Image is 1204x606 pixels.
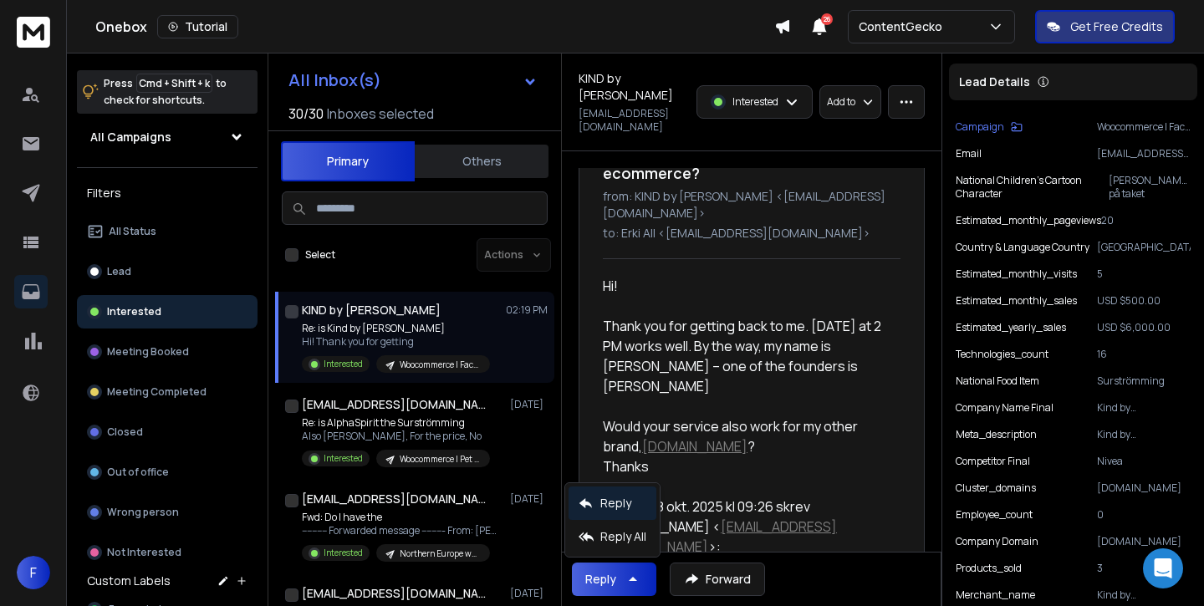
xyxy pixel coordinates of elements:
[281,141,415,181] button: Primary
[302,585,486,602] h1: [EMAIL_ADDRESS][DOMAIN_NAME]
[1109,174,1191,201] p: [PERSON_NAME] på taket
[327,104,434,124] h3: Inboxes selected
[956,562,1022,575] p: products_sold
[956,535,1038,548] p: company domain
[642,437,747,456] a: [DOMAIN_NAME]
[17,556,50,589] button: F
[305,248,335,262] label: Select
[107,466,169,479] p: Out of office
[1097,348,1191,361] p: 16
[302,396,486,413] h1: [EMAIL_ADDRESS][DOMAIN_NAME]
[956,120,1004,134] p: Campaign
[1097,562,1191,575] p: 3
[77,536,258,569] button: Not Interested
[603,276,887,296] p: Hi!
[600,495,631,512] p: Reply
[1097,267,1191,281] p: 5
[288,104,324,124] span: 30 / 30
[956,267,1077,281] p: estimated_monthly_visits
[302,302,441,318] h1: KIND by [PERSON_NAME]
[603,416,887,456] p: Would your service also work for my other brand, ?
[956,508,1033,522] p: employee_count
[1101,214,1191,227] p: 20
[585,571,616,588] div: Reply
[302,430,490,443] p: Also [PERSON_NAME], For the price, No
[1097,401,1191,415] p: Kind by [PERSON_NAME]
[1097,428,1191,441] p: Kind by [PERSON_NAME] är min hyllning till alla föräldrar som vill det bästa för barnen. Kind är ...
[603,497,887,557] div: Den ons 8 okt. 2025 kl 09:26 skrev [PERSON_NAME] < >:
[956,401,1053,415] p: Company Name Final
[821,13,833,25] span: 26
[579,107,686,134] p: [EMAIL_ADDRESS][DOMAIN_NAME]
[77,496,258,529] button: Wrong person
[572,563,656,596] button: Reply
[956,214,1101,227] p: estimated_monthly_pageviews
[956,481,1036,495] p: cluster_domains
[107,305,161,318] p: Interested
[77,295,258,328] button: Interested
[956,374,1039,388] p: National food item
[415,143,548,180] button: Others
[1035,10,1175,43] button: Get Free Credits
[87,573,171,589] h3: Custom Labels
[107,385,207,399] p: Meeting Completed
[302,511,503,524] p: Fwd: Do I have the
[600,528,646,545] p: Reply All
[1097,321,1191,334] p: USD $6,000.00
[670,563,765,596] button: Forward
[956,588,1035,602] p: merchant_name
[506,303,548,317] p: 02:19 PM
[77,335,258,369] button: Meeting Booked
[510,587,548,600] p: [DATE]
[77,375,258,409] button: Meeting Completed
[1097,374,1191,388] p: Surströmming
[603,316,887,396] p: Thank you for getting back to me. [DATE] at 2 PM works well. By the way, my name is [PERSON_NAME]...
[1097,481,1191,495] p: [DOMAIN_NAME]
[1097,147,1191,160] p: [EMAIL_ADDRESS][DOMAIN_NAME]
[859,18,949,35] p: ContentGecko
[77,215,258,248] button: All Status
[400,453,480,466] p: Woocommerce | Pet Food & Supplies | [GEOGRAPHIC_DATA] | Eerik's unhinged, shorter | [DATE]
[324,547,363,559] p: Interested
[302,416,490,430] p: Re: is AlphaSpirit the Surströmming
[107,265,131,278] p: Lead
[732,95,778,109] p: Interested
[1143,548,1183,588] div: Open Intercom Messenger
[324,452,363,465] p: Interested
[302,322,490,335] p: Re: is Kind by [PERSON_NAME]
[107,345,189,359] p: Meeting Booked
[956,428,1037,441] p: meta_description
[400,547,480,560] p: Northern Europe woocom (no [GEOGRAPHIC_DATA]) | human-like writing | Clothing Accessories | [DATE]
[288,72,381,89] h1: All Inbox(s)
[77,255,258,288] button: Lead
[510,492,548,506] p: [DATE]
[1097,508,1191,522] p: 0
[107,425,143,439] p: Closed
[956,241,1089,254] p: Country & Language Country
[107,546,181,559] p: Not Interested
[136,74,212,93] span: Cmd + Shift + k
[510,398,548,411] p: [DATE]
[157,15,238,38] button: Tutorial
[275,64,551,97] button: All Inbox(s)
[603,188,900,222] p: from: KIND by [PERSON_NAME] <[EMAIL_ADDRESS][DOMAIN_NAME]>
[956,174,1109,201] p: National children’s cartoon character
[77,181,258,205] h3: Filters
[956,120,1023,134] button: Campaign
[827,95,855,109] p: Add to
[1097,120,1191,134] p: Woocommerce | Face and body care | [PERSON_NAME]'s unhinged copy | [GEOGRAPHIC_DATA] | [DATE]
[1097,588,1191,602] p: Kind by [PERSON_NAME]
[95,15,774,38] div: Onebox
[1070,18,1163,35] p: Get Free Credits
[956,294,1077,308] p: estimated_monthly_sales
[302,491,486,507] h1: [EMAIL_ADDRESS][DOMAIN_NAME]
[956,321,1066,334] p: estimated_yearly_sales
[77,456,258,489] button: Out of office
[104,75,227,109] p: Press to check for shortcuts.
[400,359,480,371] p: Woocommerce | Face and body care | [PERSON_NAME]'s unhinged copy | [GEOGRAPHIC_DATA] | [DATE]
[959,74,1030,90] p: Lead Details
[1097,241,1191,254] p: [GEOGRAPHIC_DATA]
